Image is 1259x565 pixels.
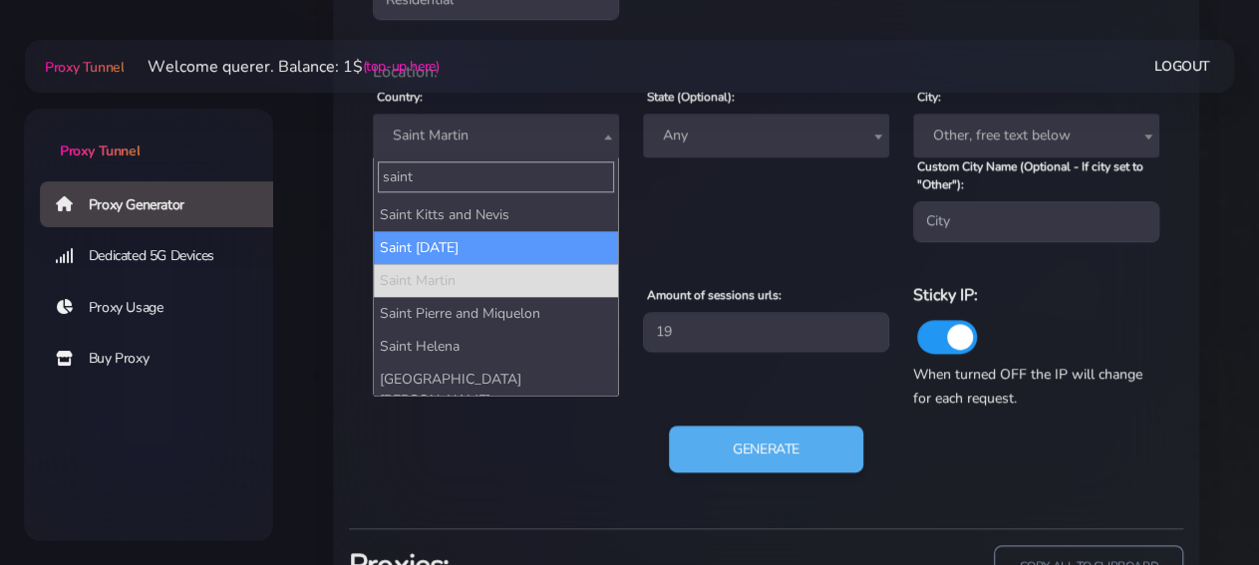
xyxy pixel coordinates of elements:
[647,88,735,106] label: State (Optional):
[124,55,439,79] li: Welcome querer. Balance: 1$
[913,114,1159,157] span: Other, free text below
[24,109,273,161] a: Proxy Tunnel
[378,161,614,192] input: Search
[362,56,439,77] a: (top-up here)
[374,198,618,231] li: Saint Kitts and Nevis
[377,88,423,106] label: Country:
[917,88,941,106] label: City:
[374,297,618,330] li: Saint Pierre and Miquelon
[913,201,1159,241] input: City
[1154,48,1210,85] a: Logout
[40,336,289,382] a: Buy Proxy
[913,282,1159,308] h6: Sticky IP:
[45,58,124,77] span: Proxy Tunnel
[374,330,618,363] li: Saint Helena
[40,181,289,227] a: Proxy Generator
[917,157,1159,193] label: Custom City Name (Optional - If city set to "Other"):
[669,425,863,473] button: Generate
[361,258,1171,282] div: Proxy Settings:
[374,363,618,417] li: [GEOGRAPHIC_DATA][PERSON_NAME]
[40,285,289,331] a: Proxy Usage
[1162,468,1234,540] iframe: Webchat Widget
[913,365,1142,408] span: When turned OFF the IP will change for each request.
[643,114,889,157] span: Any
[374,264,618,297] li: Saint Martin
[647,286,782,304] label: Amount of sessions urls:
[925,122,1147,149] span: Other, free text below
[40,233,289,279] a: Dedicated 5G Devices
[60,141,140,160] span: Proxy Tunnel
[374,231,618,264] li: Saint [DATE]
[385,122,607,149] span: Saint Martin
[41,51,124,83] a: Proxy Tunnel
[373,114,619,157] span: Saint Martin
[655,122,877,149] span: Any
